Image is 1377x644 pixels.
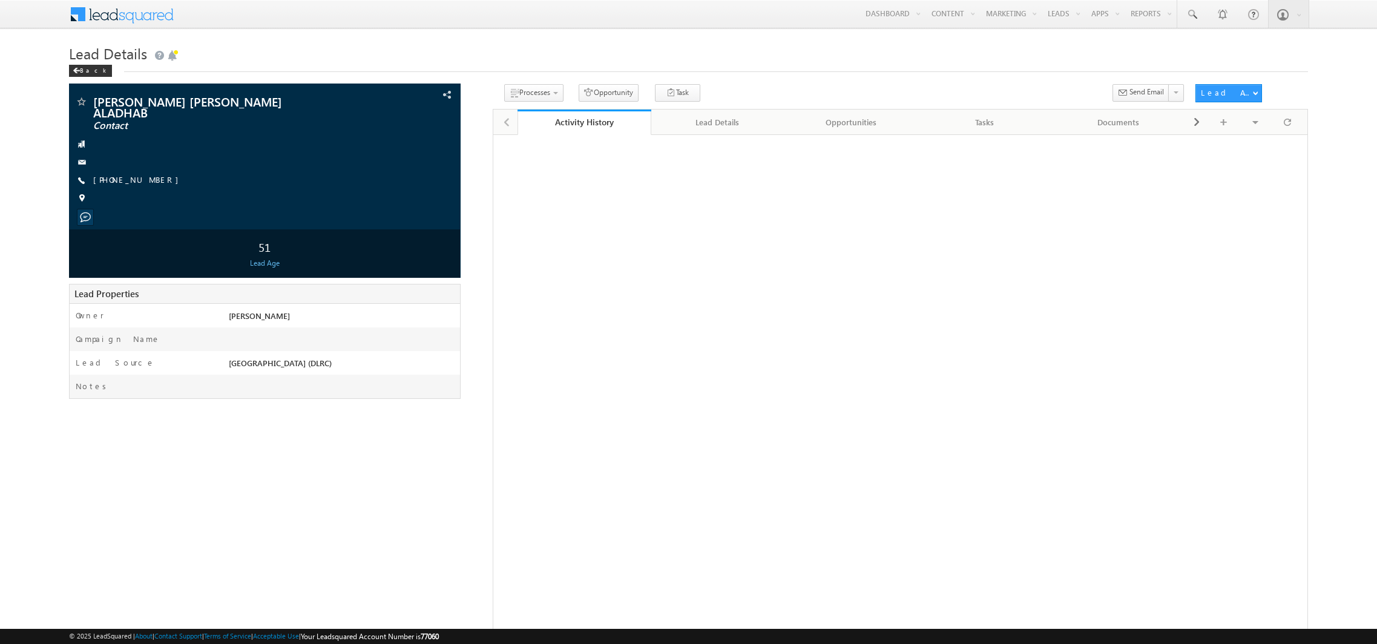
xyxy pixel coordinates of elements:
span: Lead Details [69,44,147,63]
a: About [135,632,153,640]
a: Acceptable Use [253,632,299,640]
label: Lead Source [76,357,155,368]
span: Contact [93,120,340,132]
div: Opportunities [795,115,908,130]
label: Campaign Name [76,333,160,344]
a: Contact Support [154,632,202,640]
button: Send Email [1112,84,1169,102]
label: Owner [76,310,104,321]
div: 51 [72,235,458,258]
span: Send Email [1129,87,1164,97]
a: Tasks [919,110,1053,135]
a: Activity History [518,110,651,135]
span: Your Leadsquared Account Number is [301,632,439,641]
a: Opportunities [785,110,919,135]
label: Notes [76,381,111,392]
button: Processes [504,84,564,102]
div: Lead Details [661,115,774,130]
button: Opportunity [579,84,639,102]
a: Terms of Service [204,632,251,640]
a: Documents [1052,110,1186,135]
a: Back [69,64,118,74]
div: Tasks [928,115,1042,130]
span: [PERSON_NAME] [PERSON_NAME] ALADHAB [93,96,340,117]
span: [PHONE_NUMBER] [93,174,185,186]
div: [GEOGRAPHIC_DATA] (DLRC) [226,357,460,374]
button: Lead Actions [1195,84,1262,102]
a: Lead Details [651,110,785,135]
span: © 2025 LeadSquared | | | | | [69,631,439,642]
div: Lead Actions [1201,87,1252,98]
div: Documents [1062,115,1175,130]
span: 77060 [421,632,439,641]
button: Task [655,84,700,102]
div: Lead Age [72,258,458,269]
span: Lead Properties [74,287,139,300]
div: Back [69,65,112,77]
div: Activity History [527,116,642,128]
span: Processes [519,88,550,97]
span: [PERSON_NAME] [229,310,290,321]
